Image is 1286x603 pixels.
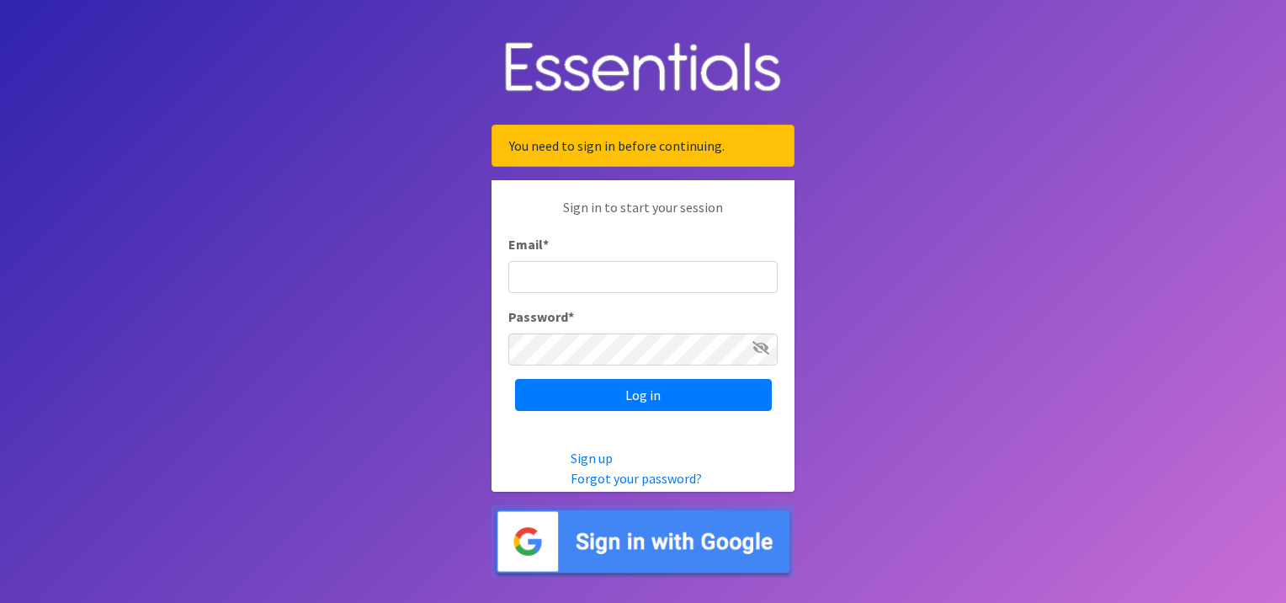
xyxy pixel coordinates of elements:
a: Sign up [571,450,613,467]
label: Email [508,234,549,254]
div: You need to sign in before continuing. [492,125,794,167]
p: Sign in to start your session [508,197,778,234]
img: Human Essentials [492,25,794,112]
input: Log in [515,379,772,411]
img: Sign in with Google [492,505,794,579]
a: Forgot your password? [571,470,702,487]
abbr: required [568,308,574,325]
label: Password [508,307,574,327]
abbr: required [543,236,549,253]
